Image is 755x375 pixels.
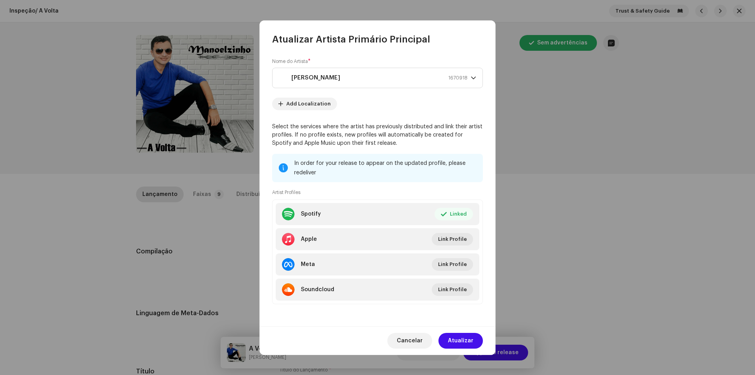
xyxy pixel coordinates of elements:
[301,286,334,293] div: Soundcloud
[301,211,321,217] div: Spotify
[291,68,340,88] strong: [PERSON_NAME]
[272,33,430,46] span: Atualizar Artista Primário Principal
[448,333,473,349] span: Atualizar
[471,68,476,88] div: dropdown trigger
[279,68,471,88] span: Manoelzinho
[279,73,288,83] img: e53c291a-9b8c-495e-ac36-8047a89bc961
[432,233,473,246] button: Link Profile
[432,283,473,296] button: Link Profile
[294,159,477,177] div: In order for your release to appear on the updated profile, please redeliver
[272,123,483,148] p: Select the services where the artist has previously distributed and link their artist profiles. I...
[448,68,468,88] span: 1670918
[286,96,331,112] span: Add Localization
[435,208,473,220] button: Linked
[272,188,300,196] small: Artist Profiles
[387,333,432,349] button: Cancelar
[272,58,311,65] label: Nome do Artista
[438,282,467,297] span: Link Profile
[438,257,467,272] span: Link Profile
[432,258,473,271] button: Link Profile
[301,261,315,268] div: Meta
[272,98,337,110] button: Add Localization
[438,231,467,247] span: Link Profile
[438,333,483,349] button: Atualizar
[301,236,317,242] div: Apple
[450,206,467,222] span: Linked
[397,333,423,349] span: Cancelar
